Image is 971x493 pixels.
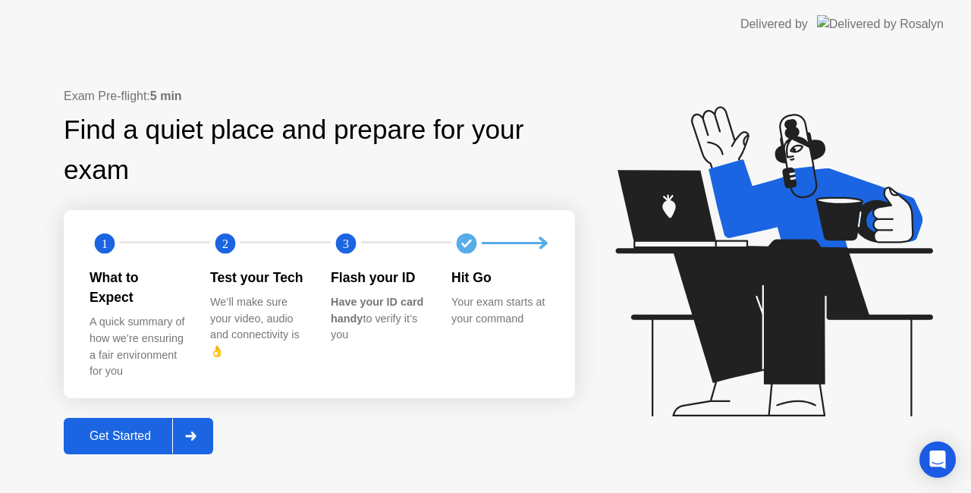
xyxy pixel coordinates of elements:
b: 5 min [150,89,182,102]
b: Have your ID card handy [331,296,423,325]
img: Delivered by Rosalyn [817,15,944,33]
div: Your exam starts at your command [451,294,548,327]
div: Get Started [68,429,172,443]
div: Test your Tech [210,268,306,287]
div: Open Intercom Messenger [919,441,956,478]
div: A quick summary of how we’re ensuring a fair environment for you [90,314,186,379]
button: Get Started [64,418,213,454]
div: Delivered by [740,15,808,33]
div: Find a quiet place and prepare for your exam [64,110,575,190]
div: Exam Pre-flight: [64,87,575,105]
div: What to Expect [90,268,186,308]
div: We’ll make sure your video, audio and connectivity is 👌 [210,294,306,360]
div: Flash your ID [331,268,427,287]
text: 1 [102,236,108,250]
text: 3 [343,236,349,250]
text: 2 [222,236,228,250]
div: Hit Go [451,268,548,287]
div: to verify it’s you [331,294,427,344]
